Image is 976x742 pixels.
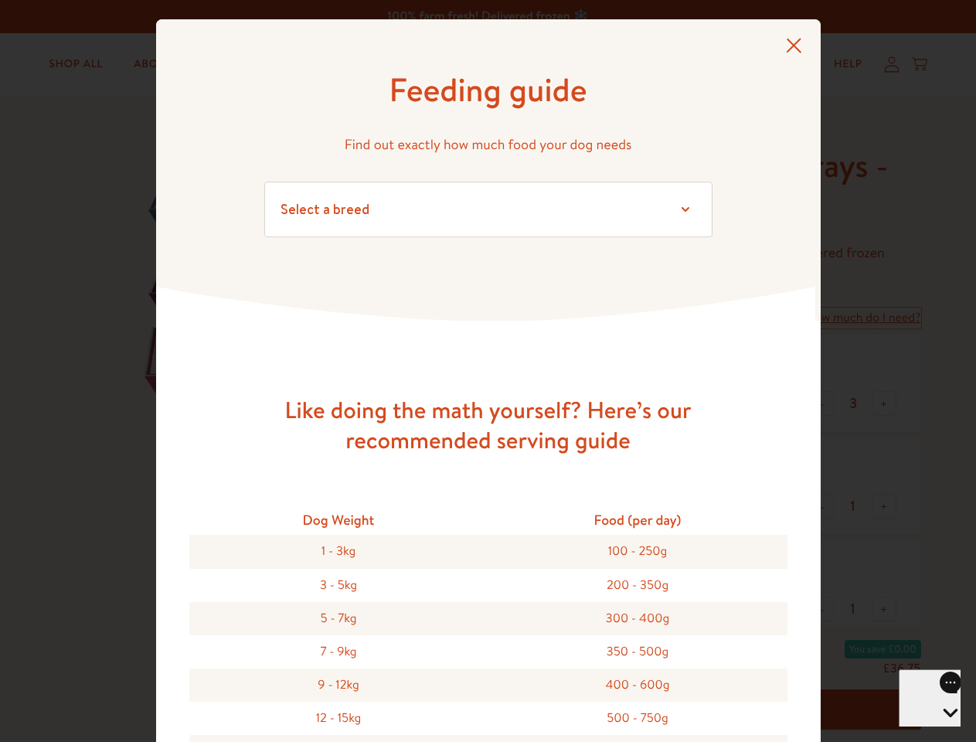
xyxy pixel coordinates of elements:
div: 350 - 500g [488,635,787,669]
div: 7 - 9kg [189,635,488,669]
div: 9 - 12kg [189,669,488,702]
div: 300 - 400g [488,602,787,635]
h1: Feeding guide [264,69,712,111]
p: Find out exactly how much food your dog needs [264,133,712,157]
iframe: Gorgias live chat messenger [899,669,961,727]
div: 3 - 5kg [189,569,488,602]
div: 200 - 350g [488,569,787,602]
div: 12 - 15kg [189,702,488,735]
div: 5 - 7kg [189,602,488,635]
div: 500 - 750g [488,702,787,735]
div: 100 - 250g [488,535,787,568]
h3: Like doing the math yourself? Here’s our recommended serving guide [241,395,736,455]
div: 1 - 3kg [189,535,488,568]
div: Food (per day) [488,505,787,535]
div: Dog Weight [189,505,488,535]
div: 400 - 600g [488,669,787,702]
